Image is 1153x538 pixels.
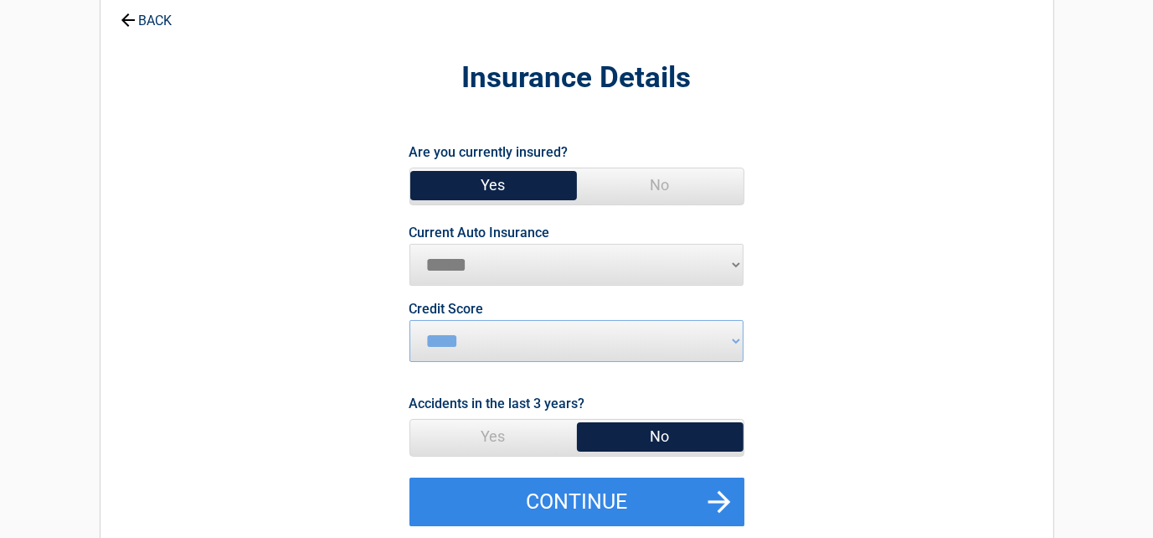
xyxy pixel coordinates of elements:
label: Credit Score [409,303,484,316]
button: Continue [409,478,744,526]
label: Current Auto Insurance [409,226,550,240]
label: Are you currently insured? [409,141,569,163]
span: No [577,420,744,453]
span: Yes [410,168,577,202]
span: No [577,168,744,202]
h2: Insurance Details [193,59,961,98]
span: Yes [410,420,577,453]
label: Accidents in the last 3 years? [409,392,585,415]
